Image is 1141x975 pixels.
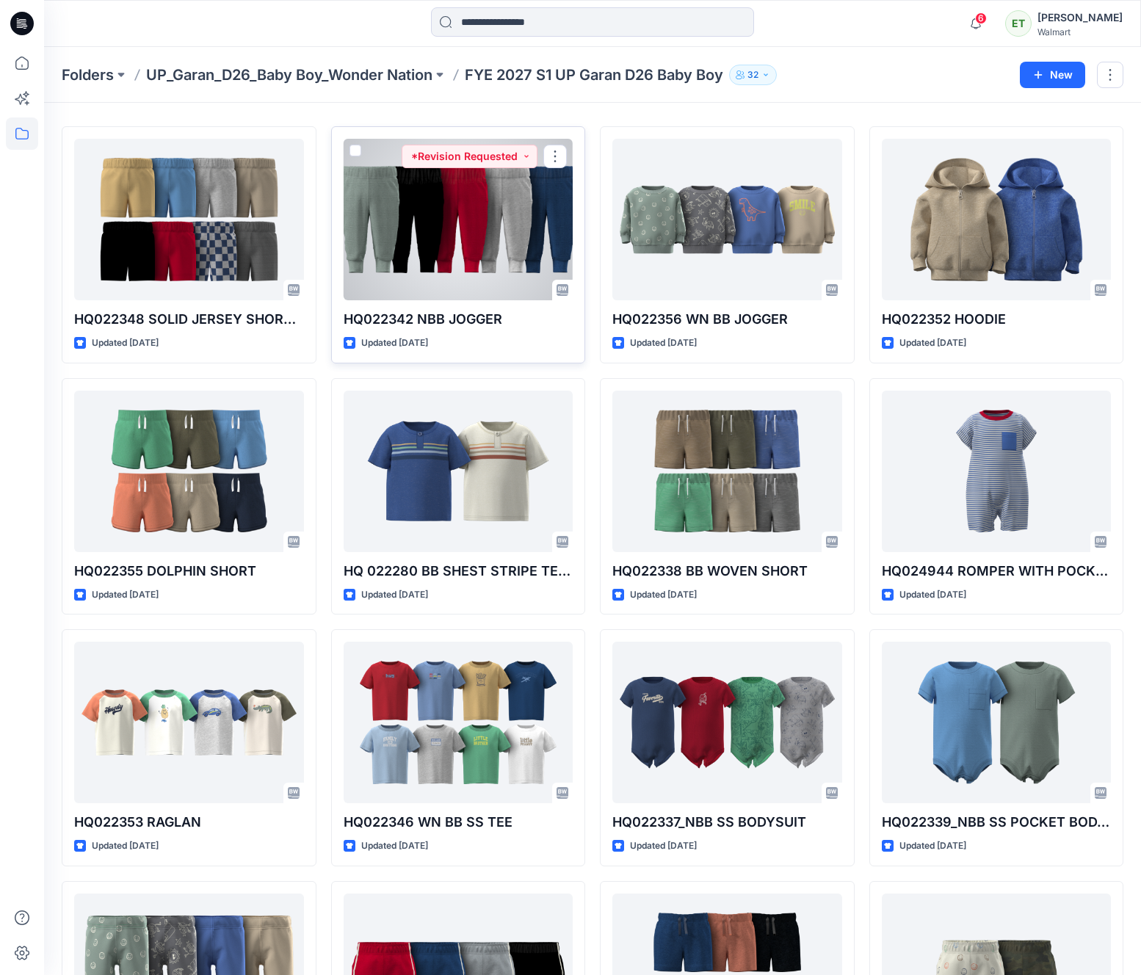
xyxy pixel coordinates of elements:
[612,812,842,833] p: HQ022337_NBB SS BODYSUIT
[344,642,573,803] a: HQ022346 WN BB SS TEE
[92,838,159,854] p: Updated [DATE]
[465,65,723,85] p: FYE 2027 S1 UP Garan D26 Baby Boy
[74,139,304,300] a: HQ022348 SOLID JERSEY SHORTS NEW PATTERN 07.24.25
[882,139,1112,300] a: HQ022352 HOODIE
[361,838,428,854] p: Updated [DATE]
[612,642,842,803] a: HQ022337_NBB SS BODYSUIT
[882,309,1112,330] p: HQ022352 HOODIE
[62,65,114,85] a: Folders
[899,336,966,351] p: Updated [DATE]
[344,139,573,300] a: HQ022342 NBB JOGGER
[882,812,1112,833] p: HQ022339_NBB SS POCKET BODYSUIT
[899,587,966,603] p: Updated [DATE]
[344,391,573,552] a: HQ 022280 BB SHEST STRIPE TEE 08:06:25
[74,812,304,833] p: HQ022353 RAGLAN
[612,391,842,552] a: HQ022338 BB WOVEN SHORT
[92,587,159,603] p: Updated [DATE]
[882,561,1112,581] p: HQ024944 ROMPER WITH POCKET
[612,309,842,330] p: HQ022356 WN BB JOGGER
[1037,26,1123,37] div: Walmart
[630,336,697,351] p: Updated [DATE]
[361,336,428,351] p: Updated [DATE]
[74,309,304,330] p: HQ022348 SOLID JERSEY SHORTS NEW PATTERN [DATE]
[612,139,842,300] a: HQ022356 WN BB JOGGER
[74,561,304,581] p: HQ022355 DOLPHIN SHORT
[1020,62,1085,88] button: New
[630,838,697,854] p: Updated [DATE]
[92,336,159,351] p: Updated [DATE]
[612,561,842,581] p: HQ022338 BB WOVEN SHORT
[146,65,432,85] a: UP_Garan_D26_Baby Boy_Wonder Nation
[344,561,573,581] p: HQ 022280 BB SHEST STRIPE TEE 08:06:25
[882,391,1112,552] a: HQ024944 ROMPER WITH POCKET
[1037,9,1123,26] div: [PERSON_NAME]
[74,391,304,552] a: HQ022355 DOLPHIN SHORT
[729,65,777,85] button: 32
[361,587,428,603] p: Updated [DATE]
[74,642,304,803] a: HQ022353 RAGLAN
[630,587,697,603] p: Updated [DATE]
[975,12,987,24] span: 6
[747,67,758,83] p: 32
[344,309,573,330] p: HQ022342 NBB JOGGER
[882,642,1112,803] a: HQ022339_NBB SS POCKET BODYSUIT
[899,838,966,854] p: Updated [DATE]
[344,812,573,833] p: HQ022346 WN BB SS TEE
[1005,10,1032,37] div: ET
